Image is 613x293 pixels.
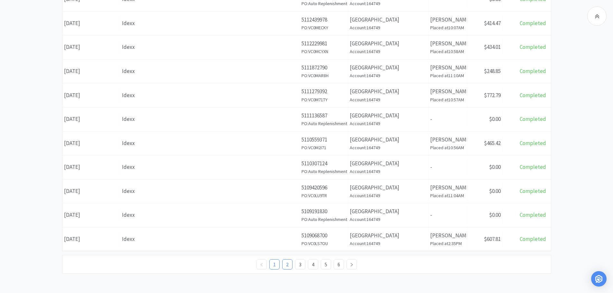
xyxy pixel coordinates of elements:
[302,72,346,79] h6: PO: VC0MAR8H
[302,96,346,103] h6: PO: VC0M71TY
[302,159,346,168] p: 5110307124
[302,144,346,151] h6: PO: VC0M2I71
[122,163,298,171] div: Idexx
[321,260,331,269] a: 5
[520,68,546,75] span: Completed
[350,183,427,192] p: [GEOGRAPHIC_DATA]
[484,140,501,147] span: $465.42
[430,183,465,192] p: [PERSON_NAME]
[350,159,427,168] p: [GEOGRAPHIC_DATA]
[484,68,501,75] span: $248.85
[430,15,465,24] p: [PERSON_NAME]
[350,216,427,223] h6: Account: 164749
[430,192,465,199] h6: Placed at 11:04AM
[350,207,427,216] p: [GEOGRAPHIC_DATA]
[302,111,346,120] p: 5111136587
[295,260,305,269] a: 3
[308,259,318,270] li: 4
[484,20,501,27] span: $414.47
[350,135,427,144] p: [GEOGRAPHIC_DATA]
[302,168,346,175] h6: PO: Auto Replenishment Order
[62,183,120,199] div: [DATE]
[122,211,298,219] div: Idexx
[308,260,318,269] a: 4
[302,135,346,144] p: 5110559371
[350,24,427,31] h6: Account: 164749
[520,188,546,195] span: Completed
[591,271,607,287] div: Open Intercom Messenger
[489,163,501,170] span: $0.00
[430,135,465,144] p: [PERSON_NAME]
[484,43,501,50] span: $434.01
[430,240,465,247] h6: Placed at 2:35PM
[260,263,264,267] i: icon: left
[350,15,427,24] p: [GEOGRAPHIC_DATA]
[484,235,501,243] span: $607.81
[122,67,298,76] div: Idexx
[122,43,298,51] div: Idexx
[520,20,546,27] span: Completed
[430,96,465,103] h6: Placed at 10:57AM
[283,260,292,269] a: 2
[302,192,346,199] h6: PO: VC0LU9TR
[430,63,465,72] p: [PERSON_NAME]
[122,187,298,196] div: Idexx
[520,92,546,99] span: Completed
[430,211,465,219] p: -
[302,231,346,240] p: 5109068700
[270,260,279,269] a: 1
[350,63,427,72] p: [GEOGRAPHIC_DATA]
[520,235,546,243] span: Completed
[430,39,465,48] p: [PERSON_NAME]
[269,259,280,270] li: 1
[430,72,465,79] h6: Placed at 11:10AM
[302,207,346,216] p: 5109191830
[430,115,465,124] p: -
[62,135,120,151] div: [DATE]
[350,48,427,55] h6: Account: 164749
[489,115,501,123] span: $0.00
[302,240,346,247] h6: PO: VC0LS7OU
[62,63,120,79] div: [DATE]
[302,120,346,127] h6: PO: Auto Replenishment Order
[62,15,120,32] div: [DATE]
[350,263,354,267] i: icon: right
[122,235,298,243] div: Idexx
[520,140,546,147] span: Completed
[122,115,298,124] div: Idexx
[302,87,346,96] p: 5111279392
[350,111,427,120] p: [GEOGRAPHIC_DATA]
[321,259,331,270] li: 5
[62,39,120,55] div: [DATE]
[302,63,346,72] p: 5111872790
[350,96,427,103] h6: Account: 164749
[122,139,298,148] div: Idexx
[430,48,465,55] h6: Placed at 10:58AM
[430,144,465,151] h6: Placed at 10:56AM
[302,216,346,223] h6: PO: Auto Replenishment Order
[122,91,298,100] div: Idexx
[520,115,546,123] span: Completed
[334,259,344,270] li: 6
[430,231,465,240] p: [PERSON_NAME]
[334,260,344,269] a: 6
[302,48,346,55] h6: PO: VC0MCYXN
[484,92,501,99] span: $772.79
[62,231,120,247] div: [DATE]
[62,207,120,223] div: [DATE]
[350,72,427,79] h6: Account: 164749
[350,87,427,96] p: [GEOGRAPHIC_DATA]
[430,24,465,31] h6: Placed at 10:07AM
[520,211,546,218] span: Completed
[520,163,546,170] span: Completed
[350,39,427,48] p: [GEOGRAPHIC_DATA]
[430,87,465,96] p: [PERSON_NAME]
[350,120,427,127] h6: Account: 164749
[489,188,501,195] span: $0.00
[520,43,546,50] span: Completed
[489,211,501,218] span: $0.00
[350,231,427,240] p: [GEOGRAPHIC_DATA]
[282,259,293,270] li: 2
[62,87,120,104] div: [DATE]
[302,183,346,192] p: 5109420596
